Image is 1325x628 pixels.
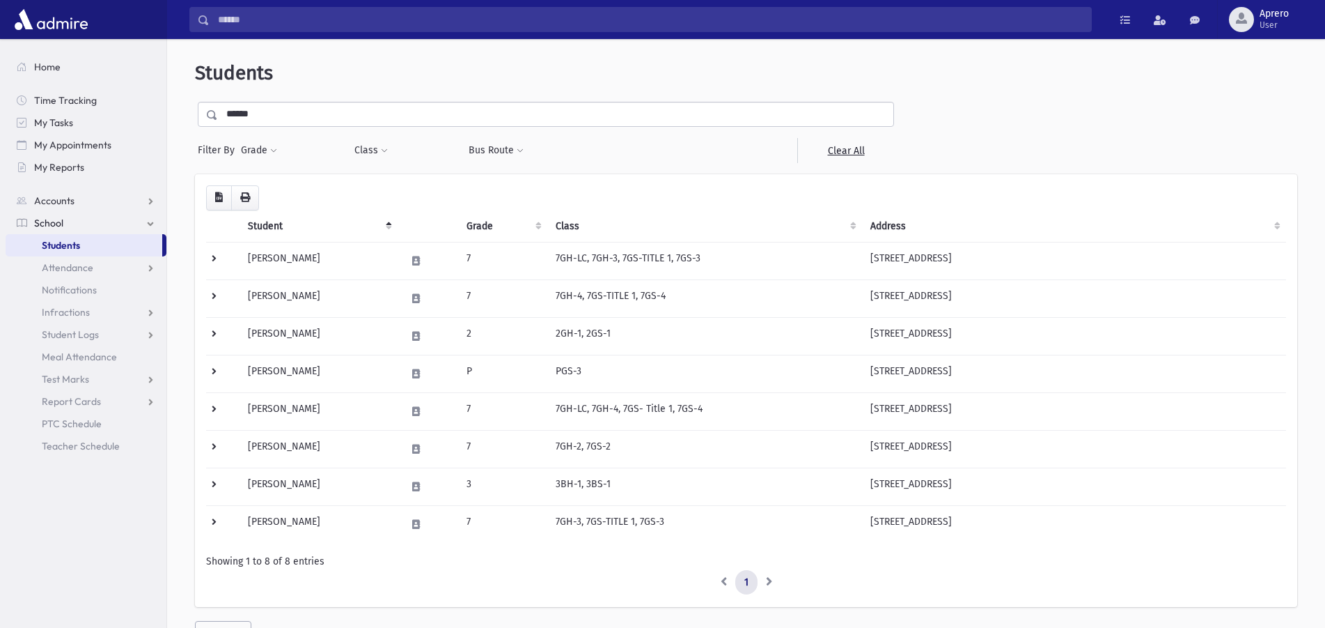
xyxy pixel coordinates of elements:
a: Accounts [6,190,166,212]
span: Test Marks [42,373,89,385]
span: Notifications [42,284,97,296]
a: Clear All [797,138,894,163]
a: My Tasks [6,112,166,134]
td: [STREET_ADDRESS] [862,279,1286,317]
a: Attendance [6,256,166,279]
img: AdmirePro [11,6,91,33]
td: [STREET_ADDRESS] [862,505,1286,543]
th: Address: activate to sort column ascending [862,210,1286,243]
th: Student: activate to sort column descending [240,210,398,243]
button: Print [231,185,259,210]
td: 7 [458,392,547,430]
span: Meal Attendance [42,351,117,363]
a: School [6,212,166,234]
td: 2 [458,317,547,355]
td: 7GH-2, 7GS-2 [547,430,861,468]
span: PTC Schedule [42,418,102,430]
td: [STREET_ADDRESS] [862,392,1286,430]
span: Attendance [42,261,93,274]
td: 2GH-1, 2GS-1 [547,317,861,355]
td: [PERSON_NAME] [240,468,398,505]
span: Students [42,239,80,252]
td: [PERSON_NAME] [240,392,398,430]
td: [PERSON_NAME] [240,279,398,317]
span: Home [34,61,61,73]
td: 7GH-3, 7GS-TITLE 1, 7GS-3 [547,505,861,543]
button: Bus Route [468,138,524,163]
a: Infractions [6,301,166,323]
td: 7 [458,279,547,317]
td: 3 [458,468,547,505]
span: Aprero [1260,8,1289,20]
span: Filter By [198,143,240,158]
td: 7 [458,242,547,279]
input: Search [210,7,1091,32]
button: Class [354,138,389,163]
div: Showing 1 to 8 of 8 entries [206,554,1286,569]
a: Notifications [6,279,166,301]
span: Teacher Schedule [42,440,120,452]
span: Report Cards [42,395,101,408]
td: [STREET_ADDRESS] [862,317,1286,355]
a: Students [6,234,162,256]
span: Student Logs [42,328,99,341]
a: My Appointments [6,134,166,156]
a: 1 [735,570,758,595]
span: User [1260,20,1289,31]
td: [STREET_ADDRESS] [862,430,1286,468]
a: Meal Attendance [6,346,166,368]
td: 3BH-1, 3BS-1 [547,468,861,505]
a: PTC Schedule [6,413,166,435]
a: Home [6,56,166,78]
td: [PERSON_NAME] [240,317,398,355]
td: [STREET_ADDRESS] [862,468,1286,505]
td: 7 [458,430,547,468]
button: Grade [240,138,278,163]
a: Time Tracking [6,89,166,112]
td: [STREET_ADDRESS] [862,242,1286,279]
span: Accounts [34,194,75,207]
a: Student Logs [6,323,166,346]
td: 7 [458,505,547,543]
td: PGS-3 [547,355,861,392]
span: My Tasks [34,116,73,129]
td: 7GH-LC, 7GH-4, 7GS- Title 1, 7GS-4 [547,392,861,430]
a: My Reports [6,156,166,178]
span: Students [195,61,273,84]
span: My Appointments [34,139,111,151]
td: [PERSON_NAME] [240,505,398,543]
td: [PERSON_NAME] [240,242,398,279]
a: Test Marks [6,368,166,390]
button: CSV [206,185,232,210]
a: Teacher Schedule [6,435,166,457]
span: My Reports [34,161,84,174]
span: Infractions [42,306,90,319]
a: Report Cards [6,390,166,413]
span: School [34,217,63,229]
th: Grade: activate to sort column ascending [458,210,547,243]
td: 7GH-4, 7GS-TITLE 1, 7GS-4 [547,279,861,317]
td: 7GH-LC, 7GH-3, 7GS-TITLE 1, 7GS-3 [547,242,861,279]
span: Time Tracking [34,94,97,107]
th: Class: activate to sort column ascending [547,210,861,243]
td: [STREET_ADDRESS] [862,355,1286,392]
td: P [458,355,547,392]
td: [PERSON_NAME] [240,355,398,392]
td: [PERSON_NAME] [240,430,398,468]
